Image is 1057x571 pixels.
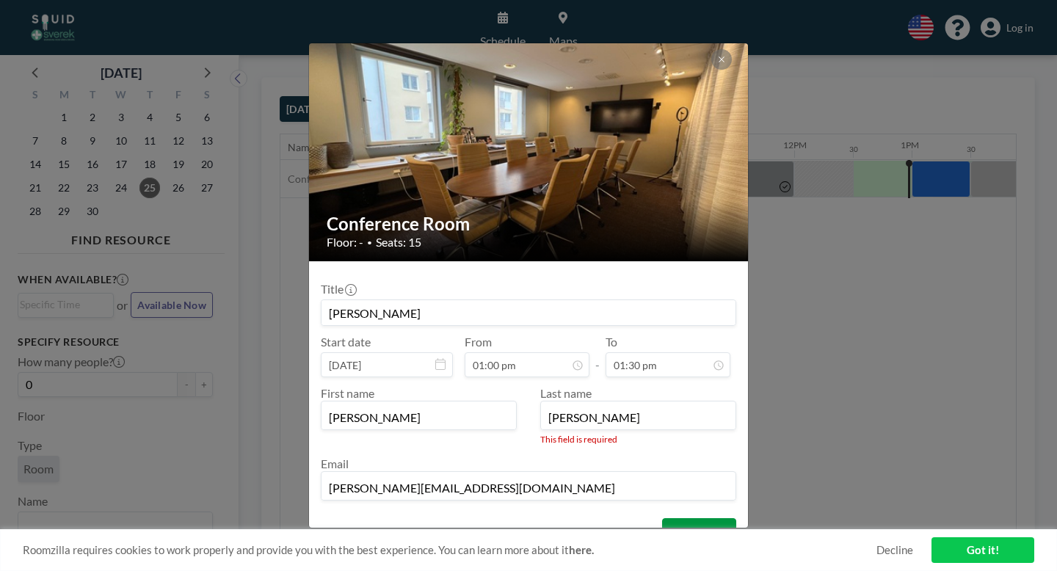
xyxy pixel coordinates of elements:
[327,235,363,250] span: Floor: -
[23,543,876,557] span: Roomzilla requires cookies to work properly and provide you with the best experience. You can lea...
[540,434,736,445] div: This field is required
[606,335,617,349] label: To
[465,335,492,349] label: From
[322,475,735,500] input: Email
[321,386,374,400] label: First name
[569,543,594,556] a: here.
[595,340,600,372] span: -
[327,213,732,235] h2: Conference Room
[321,457,349,470] label: Email
[321,335,371,349] label: Start date
[376,235,421,250] span: Seats: 15
[540,386,592,400] label: Last name
[662,518,736,544] button: BOOK NOW
[931,537,1034,563] a: Got it!
[876,543,913,557] a: Decline
[322,404,516,429] input: First name
[367,237,372,248] span: •
[541,404,735,429] input: Last name
[322,300,735,325] input: Guest reservation
[321,282,355,297] label: Title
